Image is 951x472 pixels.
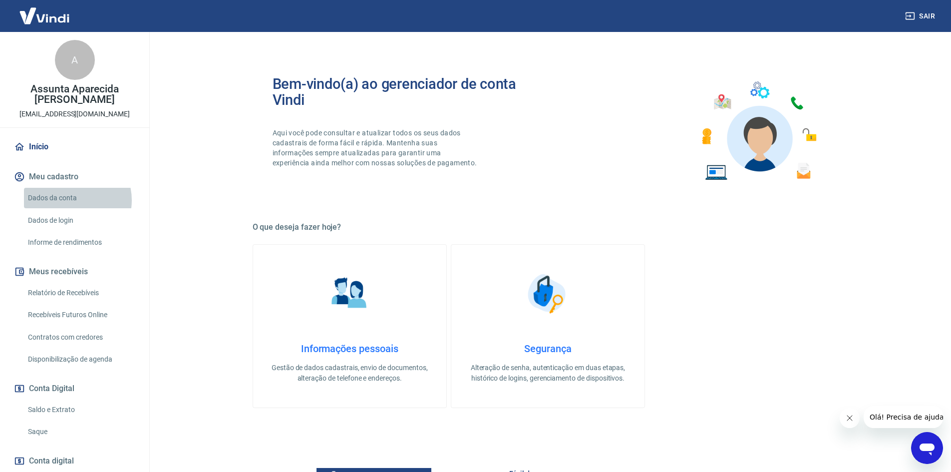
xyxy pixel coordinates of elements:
[12,261,137,283] button: Meus recebíveis
[253,244,447,408] a: Informações pessoaisInformações pessoaisGestão de dados cadastrais, envio de documentos, alteraçã...
[19,109,130,119] p: [EMAIL_ADDRESS][DOMAIN_NAME]
[24,422,137,442] a: Saque
[6,7,84,15] span: Olá! Precisa de ajuda?
[24,283,137,303] a: Relatório de Recebíveis
[12,166,137,188] button: Meu cadastro
[24,232,137,253] a: Informe de rendimentos
[29,454,74,468] span: Conta digital
[467,343,629,355] h4: Segurança
[903,7,939,25] button: Sair
[24,327,137,348] a: Contratos com credores
[269,363,430,384] p: Gestão de dados cadastrais, envio de documentos, alteração de telefone e endereços.
[451,244,645,408] a: SegurançaSegurançaAlteração de senha, autenticação em duas etapas, histórico de logins, gerenciam...
[24,210,137,231] a: Dados de login
[273,128,479,168] p: Aqui você pode consultar e atualizar todos os seus dados cadastrais de forma fácil e rápida. Mant...
[8,84,141,105] p: Assunta Aparecida [PERSON_NAME]
[693,76,824,186] img: Imagem de um avatar masculino com diversos icones exemplificando as funcionalidades do gerenciado...
[12,450,137,472] a: Conta digital
[864,406,943,428] iframe: Mensagem da empresa
[911,432,943,464] iframe: Botão para abrir a janela de mensagens
[55,40,95,80] div: A
[273,76,548,108] h2: Bem-vindo(a) ao gerenciador de conta Vindi
[269,343,430,355] h4: Informações pessoais
[12,0,77,31] img: Vindi
[24,349,137,370] a: Disponibilização de agenda
[840,408,860,428] iframe: Fechar mensagem
[24,400,137,420] a: Saldo e Extrato
[324,269,374,319] img: Informações pessoais
[12,378,137,400] button: Conta Digital
[253,222,844,232] h5: O que deseja fazer hoje?
[12,136,137,158] a: Início
[24,305,137,325] a: Recebíveis Futuros Online
[523,269,573,319] img: Segurança
[24,188,137,208] a: Dados da conta
[467,363,629,384] p: Alteração de senha, autenticação em duas etapas, histórico de logins, gerenciamento de dispositivos.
